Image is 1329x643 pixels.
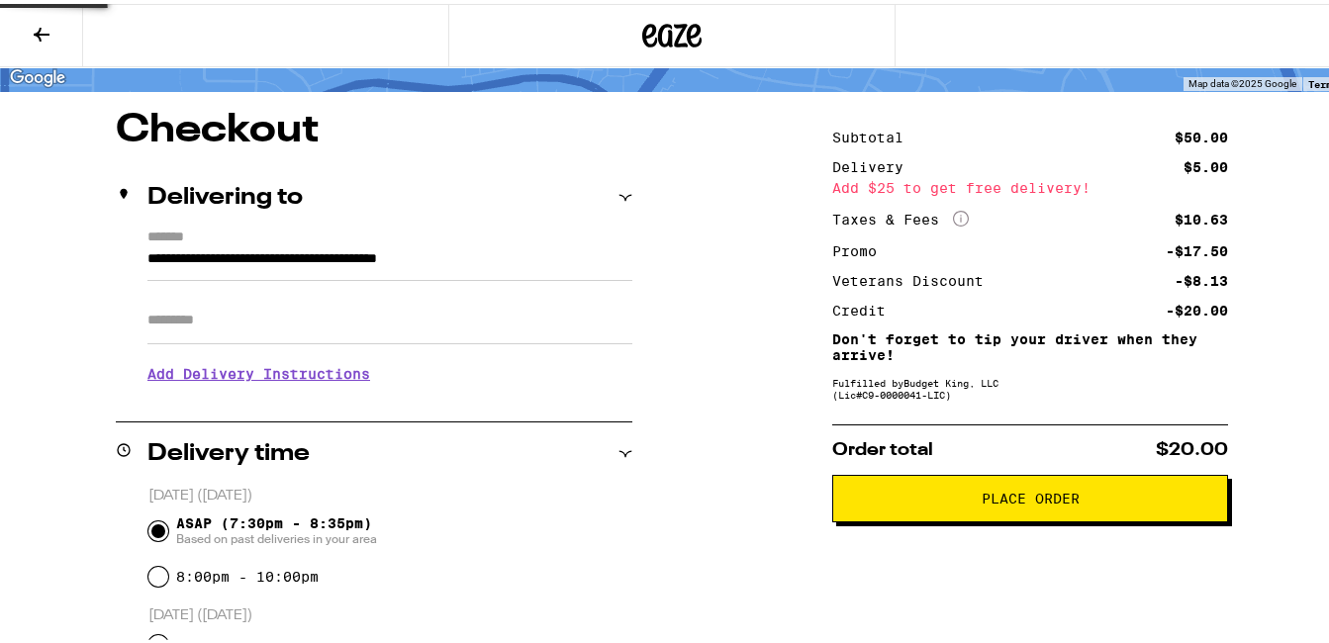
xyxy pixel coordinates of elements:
div: Add $25 to get free delivery! [832,177,1228,191]
span: Place Order [982,488,1080,502]
p: [DATE] ([DATE]) [148,602,632,621]
p: We'll contact you at [PHONE_NUMBER] when we arrive [147,393,632,409]
p: [DATE] ([DATE]) [148,483,632,502]
div: $10.63 [1175,209,1228,223]
button: Place Order [832,471,1228,518]
span: Hi. Need any help? [12,14,142,30]
label: 8:00pm - 10:00pm [176,565,319,581]
span: Order total [832,437,933,455]
h2: Delivery time [147,438,310,462]
div: Credit [832,300,900,314]
div: Subtotal [832,127,917,140]
div: -$17.50 [1166,240,1228,254]
span: $20.00 [1156,437,1228,455]
div: Fulfilled by Budget King, LLC (Lic# C9-0000041-LIC ) [832,373,1228,397]
h1: Checkout [116,107,632,146]
span: Based on past deliveries in your area [176,527,377,543]
div: -$20.00 [1166,300,1228,314]
div: Taxes & Fees [832,207,969,225]
div: Promo [832,240,891,254]
span: Map data ©2025 Google [1188,74,1296,85]
div: $5.00 [1184,156,1228,170]
div: $50.00 [1175,127,1228,140]
div: Veterans Discount [832,270,997,284]
h3: Add Delivery Instructions [147,347,632,393]
a: Open this area in Google Maps (opens a new window) [5,61,70,87]
p: Don't forget to tip your driver when they arrive! [832,327,1228,359]
span: ASAP (7:30pm - 8:35pm) [176,511,377,543]
h2: Delivering to [147,182,303,206]
div: -$8.13 [1175,270,1228,284]
div: Delivery [832,156,917,170]
img: Google [5,61,70,87]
